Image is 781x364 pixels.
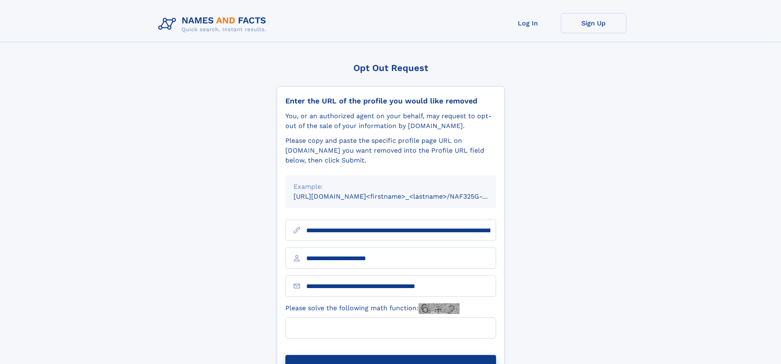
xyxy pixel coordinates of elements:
div: Enter the URL of the profile you would like removed [285,96,496,105]
div: You, or an authorized agent on your behalf, may request to opt-out of the sale of your informatio... [285,111,496,131]
a: Log In [495,13,561,33]
div: Opt Out Request [277,63,505,73]
div: Example: [294,182,488,192]
a: Sign Up [561,13,626,33]
img: Logo Names and Facts [155,13,273,35]
label: Please solve the following math function: [285,303,460,314]
div: Please copy and paste the specific profile page URL on [DOMAIN_NAME] you want removed into the Pr... [285,136,496,165]
small: [URL][DOMAIN_NAME]<firstname>_<lastname>/NAF325G-xxxxxxxx [294,192,512,200]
